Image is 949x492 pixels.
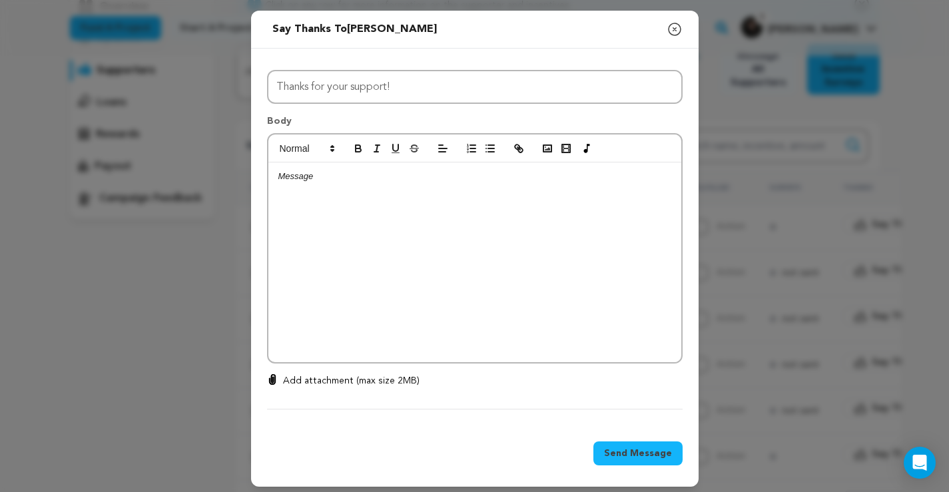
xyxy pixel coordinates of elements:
p: Body [267,115,683,133]
span: Send Message [604,447,672,460]
p: Add attachment (max size 2MB) [283,374,420,387]
div: Open Intercom Messenger [904,447,936,479]
div: Say thanks to [272,21,437,37]
button: Send Message [593,441,683,465]
span: [PERSON_NAME] [347,24,437,35]
input: Subject [267,70,683,104]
